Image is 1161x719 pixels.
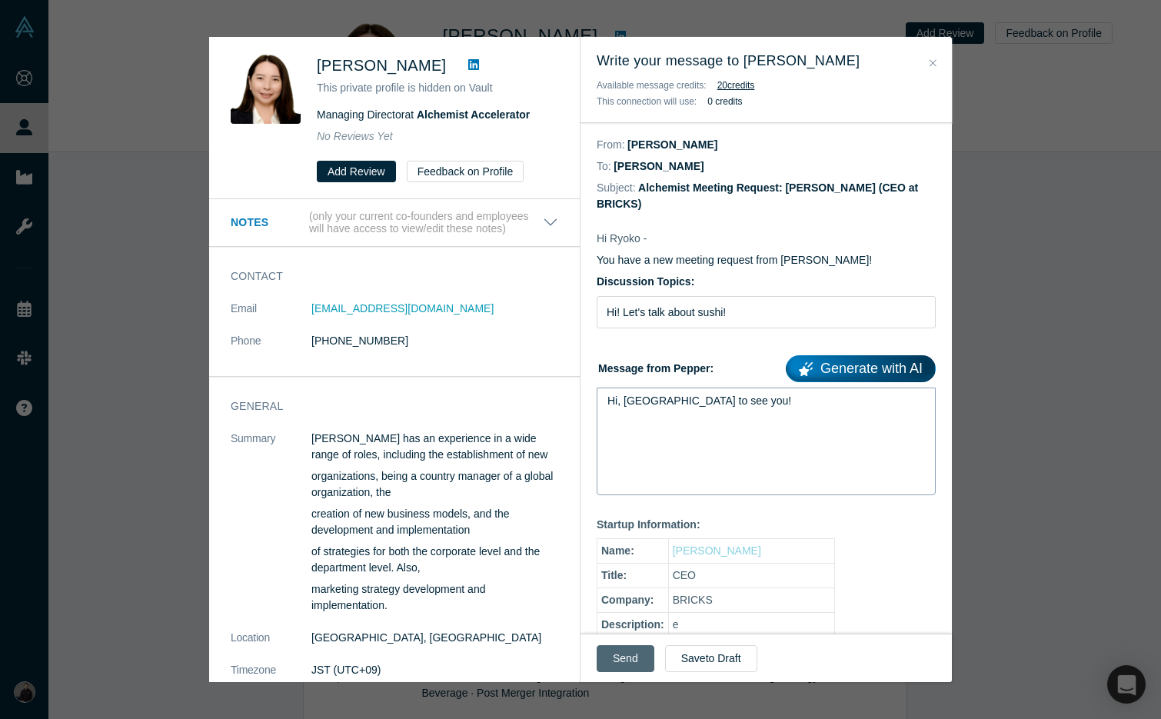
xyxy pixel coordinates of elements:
[231,431,311,630] dt: Summary
[665,645,757,672] button: Saveto Draft
[311,581,558,614] p: marketing strategy development and implementation.
[597,180,636,196] dt: Subject:
[597,252,936,268] p: You have a new meeting request from [PERSON_NAME]!
[231,268,537,285] h3: Contact
[607,393,926,409] div: rdw-editor
[311,662,558,678] dd: JST (UTC+09)
[231,301,311,333] dt: Email
[597,388,936,495] div: rdw-wrapper
[231,333,311,365] dt: Phone
[597,137,625,153] dt: From:
[925,55,941,72] button: Close
[707,96,742,107] b: 0 credits
[309,210,543,236] p: (only your current co-founders and employees will have access to view/edit these notes)
[317,130,393,142] span: No Reviews Yet
[317,80,558,96] p: This private profile is hidden on Vault
[597,51,936,72] h3: Write your message to [PERSON_NAME]
[231,54,301,124] img: Ryoko Manabe's Profile Image
[614,160,704,172] dd: [PERSON_NAME]
[597,158,611,175] dt: To:
[407,161,524,182] button: Feedback on Profile
[597,231,936,247] p: Hi Ryoko -
[597,350,936,382] label: Message from Pepper:
[417,108,530,121] a: Alchemist Accelerator
[597,181,918,210] dd: Alchemist Meeting Request: [PERSON_NAME] (CEO at BRICKS)
[311,544,558,576] p: of strategies for both the corporate level and the department level. Also,
[627,138,717,151] dd: [PERSON_NAME]
[311,630,558,646] dd: [GEOGRAPHIC_DATA], [GEOGRAPHIC_DATA]
[311,468,558,501] p: organizations, being a country manager of a global organization, the
[786,355,936,382] a: Generate with AI
[597,274,936,290] label: Discussion Topics:
[231,398,537,414] h3: General
[717,78,755,93] button: 20credits
[231,630,311,662] dt: Location
[597,80,707,91] span: Available message credits:
[231,210,558,236] button: Notes (only your current co-founders and employees will have access to view/edit these notes)
[231,215,306,231] h3: Notes
[231,662,311,694] dt: Timezone
[317,161,396,182] button: Add Review
[317,57,446,74] span: [PERSON_NAME]
[317,108,530,121] span: Managing Director at
[597,96,697,107] span: This connection will use:
[311,431,558,463] p: [PERSON_NAME] has an experience in a wide range of roles, including the establishment of new
[597,645,654,672] button: Send
[311,506,558,538] p: creation of new business models, and the development and implementation
[311,302,494,315] a: [EMAIL_ADDRESS][DOMAIN_NAME]
[607,394,791,407] span: Hi, [GEOGRAPHIC_DATA] to see you!
[311,335,408,347] a: [PHONE_NUMBER]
